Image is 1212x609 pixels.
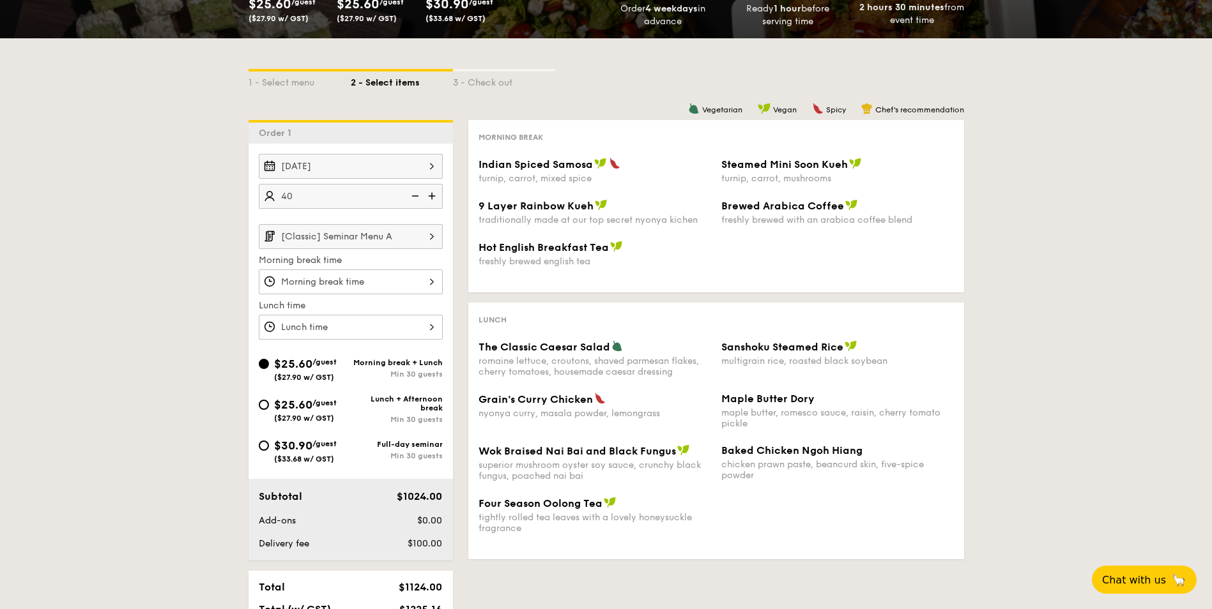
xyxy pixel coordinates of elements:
[397,490,442,502] span: $1024.00
[424,184,443,208] img: icon-add.58712e84.svg
[274,439,312,453] span: $30.90
[721,356,954,366] div: multigrain rice, roasted black soybean
[259,581,285,593] span: Total
[609,158,620,169] img: icon-spicy.37a8142b.svg
[826,105,846,114] span: Spicy
[479,341,610,353] span: The Classic Caesar Salad
[845,199,858,211] img: icon-vegan.f8ff3823.svg
[721,407,954,429] div: maple butter, romesco sauce, raisin, cherry tomato pickle
[421,224,443,248] img: icon-chevron-right.3c0dfbd6.svg
[274,398,312,412] span: $25.60
[259,128,296,139] span: Order 1
[594,393,606,404] img: icon-spicy.37a8142b.svg
[812,103,824,114] img: icon-spicy.37a8142b.svg
[351,71,453,89] div: 2 - Select items
[274,455,334,463] span: ($33.68 w/ GST)
[721,158,848,170] span: Steamed Mini Soon Kueh
[274,373,334,382] span: ($27.90 w/ GST)
[259,359,269,369] input: $25.60/guest($27.90 w/ GST)Morning break + LunchMin 30 guests
[479,214,711,225] div: traditionally made at our top secret nyonya kichen
[479,445,676,457] span: Wok Braised Nai Bai and Black Fungus
[721,200,844,212] span: Brewed Arabica Coffee
[259,440,269,451] input: $30.90/guest($33.68 w/ GST)Full-day seminarMin 30 guests
[1171,573,1186,587] span: 🦙
[610,241,623,252] img: icon-vegan.f8ff3823.svg
[479,256,711,267] div: freshly brewed english tea
[479,315,507,324] span: Lunch
[855,1,969,27] div: from event time
[259,515,296,526] span: Add-ons
[479,460,711,481] div: superior mushroom oyster soy sauce, crunchy black fungus, poached nai bai
[688,103,700,114] img: icon-vegetarian.fe4039eb.svg
[721,459,954,481] div: chicken prawn paste, beancurd skin, five-spice powder
[721,173,954,184] div: turnip, carrot, mushrooms
[351,358,443,367] div: Morning break + Lunch
[479,356,711,377] div: romaine lettuce, croutons, shaved parmesan flakes, cherry tomatoes, housemade caesar dressing
[758,103,771,114] img: icon-vegan.f8ff3823.svg
[312,439,337,448] span: /guest
[453,71,555,89] div: 3 - Check out
[595,199,608,211] img: icon-vegan.f8ff3823.svg
[259,538,309,549] span: Delivery fee
[259,154,443,179] input: Event date
[845,340,857,352] img: icon-vegan.f8ff3823.svg
[479,241,609,253] span: Hot English Breakfast Tea
[875,105,964,114] span: Chef's recommendation
[1092,566,1197,594] button: Chat with us🦙
[274,414,334,423] span: ($27.90 w/ GST)
[351,395,443,412] div: Lunch + Afternoon break
[399,581,442,593] span: $1124.00
[721,393,815,405] span: Maple Butter Dory
[259,269,443,294] input: Morning break time
[479,200,594,212] span: 9 Layer Rainbow Kueh
[479,133,543,142] span: Morning break
[479,408,711,419] div: nyonya curry, masala powder, lemongrass
[259,490,302,502] span: Subtotal
[351,440,443,449] div: Full-day seminar
[479,393,593,405] span: Grain's Curry Chicken
[274,357,312,371] span: $25.60
[426,14,486,23] span: ($33.68 w/ GST)
[408,538,442,549] span: $100.00
[479,158,593,170] span: Indian Spiced Samosa
[594,158,607,169] img: icon-vegan.f8ff3823.svg
[351,415,443,424] div: Min 30 guests
[259,299,443,312] label: Lunch time
[859,2,944,13] strong: 2 hours 30 minutes
[312,357,337,366] span: /guest
[479,497,602,509] span: Four Season Oolong Tea
[259,254,443,267] label: Morning break time
[730,3,845,28] div: Ready before serving time
[861,103,873,114] img: icon-chef-hat.a58ddaea.svg
[259,184,443,209] input: Number of guests
[1102,574,1166,586] span: Chat with us
[404,184,424,208] img: icon-reduce.1d2dbef1.svg
[645,3,698,14] strong: 4 weekdays
[677,444,690,456] img: icon-vegan.f8ff3823.svg
[479,512,711,534] div: tightly rolled tea leaves with a lovely honeysuckle fragrance
[417,515,442,526] span: $0.00
[721,214,954,225] div: freshly brewed with an arabica coffee blend
[337,14,397,23] span: ($27.90 w/ GST)
[611,340,623,352] img: icon-vegetarian.fe4039eb.svg
[773,105,797,114] span: Vegan
[606,3,721,28] div: Order in advance
[849,158,862,169] img: icon-vegan.f8ff3823.svg
[479,173,711,184] div: turnip, carrot, mixed spice
[774,3,801,14] strong: 1 hour
[702,105,742,114] span: Vegetarian
[249,14,309,23] span: ($27.90 w/ GST)
[721,444,863,456] span: Baked Chicken Ngoh Hiang
[351,451,443,460] div: Min 30 guests
[249,71,351,89] div: 1 - Select menu
[721,341,843,353] span: Sanshoku Steamed Rice
[351,370,443,379] div: Min 30 guests
[604,497,617,508] img: icon-vegan.f8ff3823.svg
[312,398,337,407] span: /guest
[259,315,443,340] input: Lunch time
[259,400,269,410] input: $25.60/guest($27.90 w/ GST)Lunch + Afternoon breakMin 30 guests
